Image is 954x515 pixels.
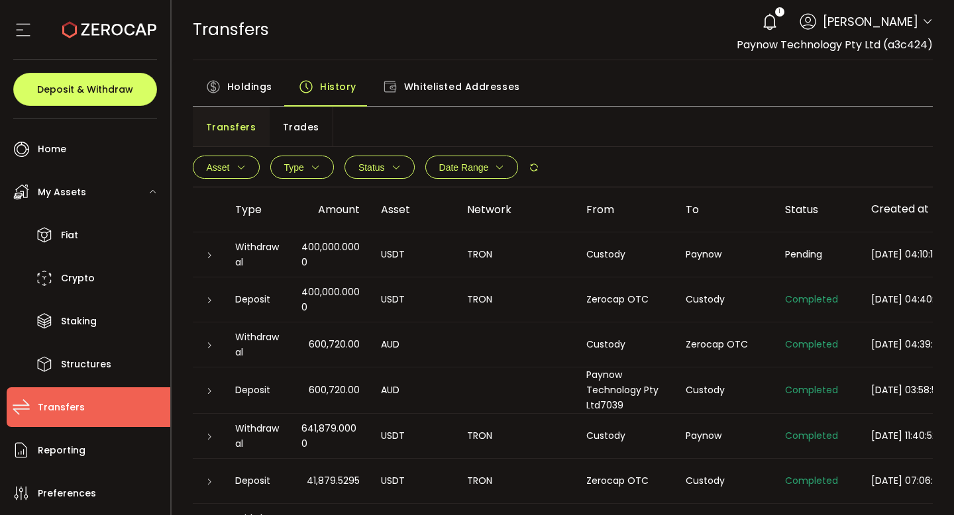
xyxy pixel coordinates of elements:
div: Withdrawal [225,330,291,360]
div: AUD [370,337,456,352]
span: [DATE] 11:40:52 [871,429,937,442]
span: Transfers [38,398,85,417]
div: Zerocap OTC [675,337,774,352]
span: 400,000.0000 [301,285,360,315]
div: Custody [576,428,675,444]
div: Zerocap OTC [576,473,675,489]
div: Withdrawal [225,421,291,451]
div: Status [774,202,861,217]
div: Deposit [225,292,291,307]
span: [DATE] 07:06:55 [871,474,943,487]
span: History [320,73,356,100]
span: 600,720.00 [309,337,360,352]
div: Withdrawal [225,240,291,270]
div: Custody [675,292,774,307]
div: USDT [370,473,456,489]
span: Asset [207,162,230,173]
span: Deposit & Withdraw [37,85,133,94]
div: USDT [370,292,456,307]
span: Pending [785,248,822,261]
div: TRON [456,473,576,489]
div: AUD [370,383,456,398]
span: Structures [61,355,111,374]
span: Completed [785,338,838,351]
span: [DATE] 04:39:29 [871,338,944,351]
div: Asset [370,202,456,217]
span: Holdings [227,73,272,100]
span: [PERSON_NAME] [823,13,918,30]
div: Paynow [675,428,774,444]
iframe: Chat Widget [888,451,954,515]
span: Trades [283,114,319,140]
div: USDT [370,247,456,262]
div: TRON [456,428,576,444]
span: [DATE] 04:40:57 [871,293,945,306]
span: 41,879.5295 [307,473,360,489]
div: Custody [576,247,675,262]
span: Completed [785,293,838,306]
div: Deposit [225,473,291,489]
span: Crypto [61,269,95,288]
div: USDT [370,428,456,444]
div: To [675,202,774,217]
div: Zerocap OTC [576,292,675,307]
span: Completed [785,474,838,487]
div: From [576,202,675,217]
span: 1 [778,7,780,17]
div: Network [456,202,576,217]
div: Custody [576,337,675,352]
div: Type [225,202,291,217]
span: Home [38,140,66,159]
div: Deposit [225,383,291,398]
span: 600,720.00 [309,383,360,398]
span: 641,879.0000 [301,421,360,451]
button: Date Range [425,156,519,179]
span: Transfers [206,114,256,140]
span: Paynow Technology Pty Ltd (a3c424) [737,37,933,52]
span: Type [284,162,304,173]
span: Fiat [61,226,78,245]
button: Status [344,156,415,179]
div: Custody [675,473,774,489]
span: Status [358,162,385,173]
span: Completed [785,383,838,397]
div: Amount [291,202,370,217]
button: Asset [193,156,260,179]
button: Deposit & Withdraw [13,73,157,106]
div: TRON [456,247,576,262]
div: Custody [675,383,774,398]
button: Type [270,156,334,179]
span: Transfers [193,18,269,41]
span: Completed [785,429,838,442]
div: TRON [456,292,576,307]
span: [DATE] 03:58:59 [871,383,943,397]
span: Reporting [38,441,85,460]
span: 400,000.0000 [301,240,360,270]
div: Paynow Technology Pty Ltd7039 [576,367,675,413]
span: My Assets [38,183,86,202]
div: Paynow [675,247,774,262]
span: Date Range [439,162,489,173]
span: Whitelisted Addresses [404,73,520,100]
span: Preferences [38,484,96,503]
span: Staking [61,312,97,331]
span: [DATE] 04:10:13 [871,248,938,261]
